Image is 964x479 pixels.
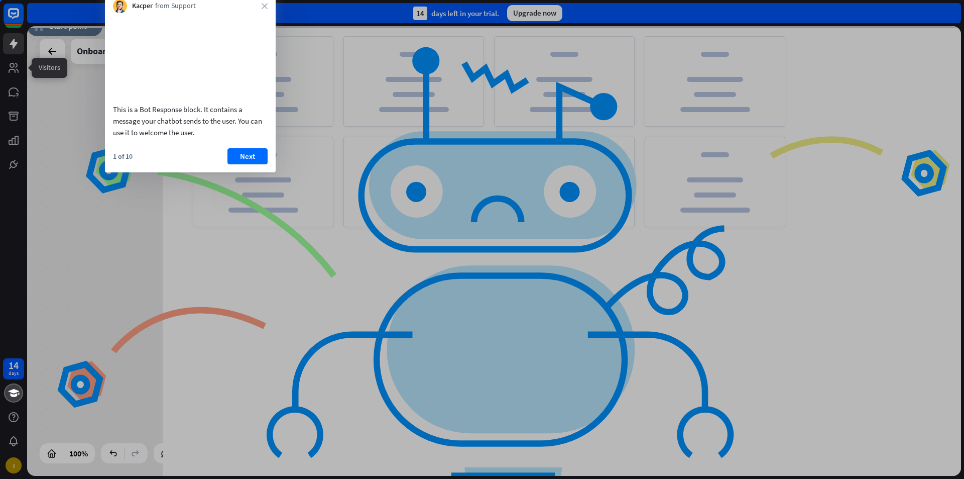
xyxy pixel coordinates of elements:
[155,1,196,11] span: from Support
[132,1,153,11] span: Kacper
[227,148,268,164] button: Next
[8,4,38,34] button: Open LiveChat chat widget
[113,152,133,161] div: 1 of 10
[113,104,268,138] div: This is a Bot Response block. It contains a message your chatbot sends to the user. You can use i...
[262,3,268,9] i: close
